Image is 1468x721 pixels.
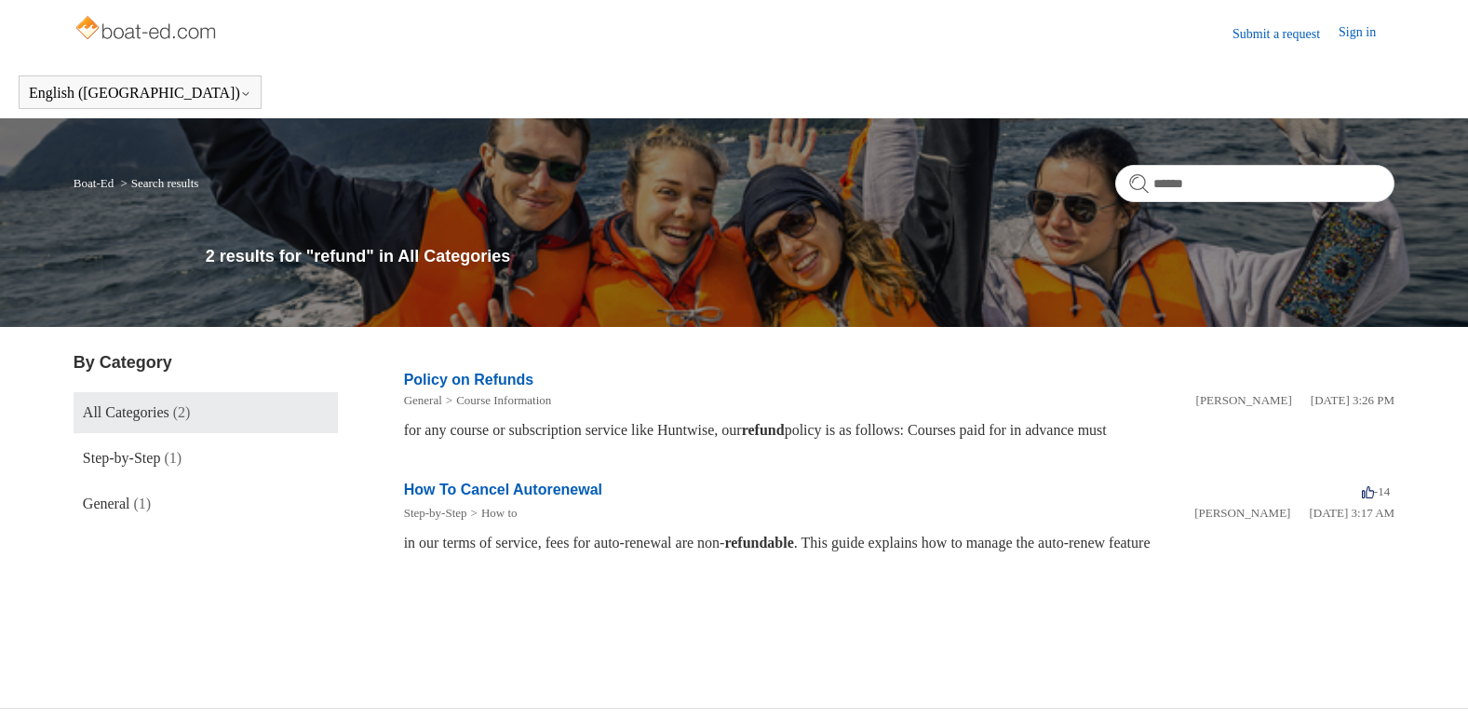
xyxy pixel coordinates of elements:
[1309,506,1394,520] time: 03/16/2022, 03:17
[83,450,161,466] span: Step-by-Step
[467,504,518,523] li: How to
[404,506,467,520] a: Step-by-Step
[164,450,182,466] span: (1)
[1311,393,1394,407] time: 01/29/2024, 15:26
[173,404,191,420] span: (2)
[742,422,785,438] em: refund
[1194,504,1290,523] li: [PERSON_NAME]
[724,535,793,551] em: refundable
[481,506,518,520] a: How to
[1339,22,1394,45] a: Sign in
[29,85,251,102] button: English ([GEOGRAPHIC_DATA])
[456,393,551,407] a: Course Information
[1232,24,1339,44] a: Submit a request
[74,11,222,48] img: Boat-Ed Help Center home page
[74,392,338,433] a: All Categories (2)
[404,504,467,523] li: Step-by-Step
[116,176,198,190] li: Search results
[74,176,114,190] a: Boat-Ed
[83,404,169,420] span: All Categories
[1196,391,1292,410] li: [PERSON_NAME]
[74,483,338,524] a: General (1)
[83,496,130,511] span: General
[404,532,1394,554] div: in our terms of service, fees for auto-renewal are non- . This guide explains how to manage the a...
[1362,484,1390,498] span: -14
[404,391,442,410] li: General
[404,482,602,497] a: How To Cancel Autorenewal
[1115,165,1394,202] input: Search
[74,350,338,375] h3: By Category
[404,393,442,407] a: General
[74,176,117,190] li: Boat-Ed
[442,391,552,410] li: Course Information
[404,419,1394,442] div: for any course or subscription service like Huntwise, our policy is as follows: Courses paid for ...
[74,438,338,479] a: Step-by-Step (1)
[404,372,534,388] a: Policy on Refunds
[206,244,1394,269] h1: 2 results for "refund" in All Categories
[133,496,151,511] span: (1)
